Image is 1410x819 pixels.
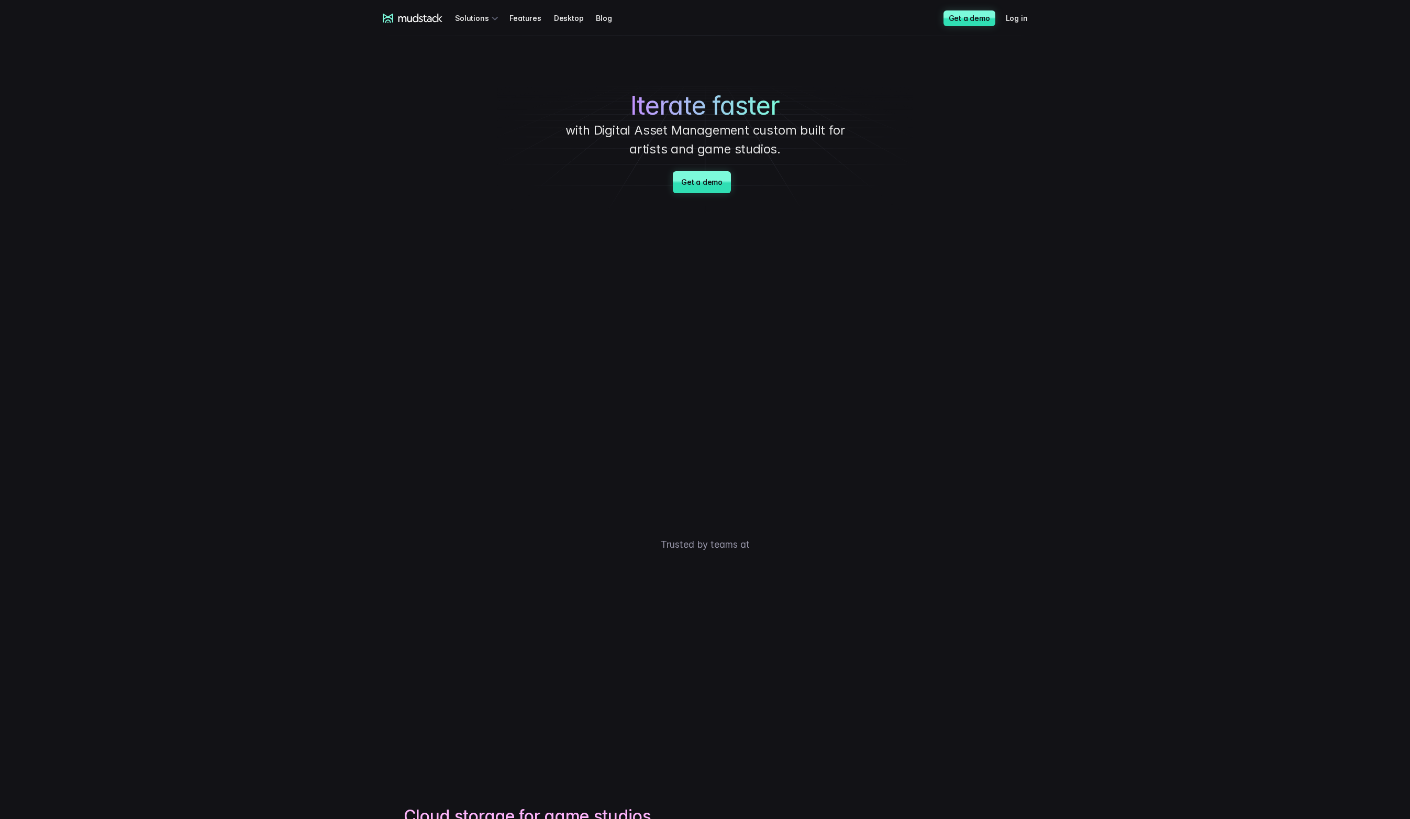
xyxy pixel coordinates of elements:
p: Trusted by teams at [339,537,1072,551]
a: Get a demo [673,171,731,193]
a: Desktop [554,8,596,28]
a: Log in [1006,8,1040,28]
a: Features [509,8,553,28]
a: mudstack logo [383,14,443,23]
p: with Digital Asset Management custom built for artists and game studios. [548,121,862,159]
div: Solutions [455,8,501,28]
a: Blog [596,8,624,28]
a: Get a demo [943,10,995,26]
span: Iterate faster [630,91,780,121]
